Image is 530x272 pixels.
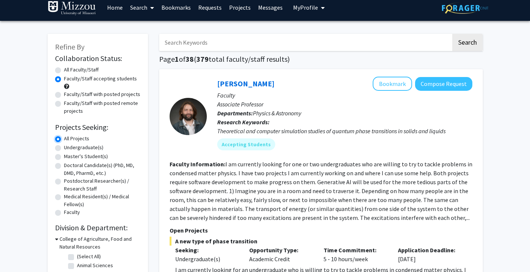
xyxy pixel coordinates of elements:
p: Associate Professor [217,100,472,109]
div: Theoretical and computer simulation studies of quantum phase transitions in solids and liquids [217,127,472,135]
div: Undergraduate(s) [175,255,238,263]
label: Animal Sciences [77,262,113,269]
span: Physics & Astronomy [253,109,301,117]
span: 379 [196,54,209,64]
h2: Division & Department: [55,223,141,232]
label: All Faculty/Staff [64,66,99,74]
label: Doctoral Candidate(s) (PhD, MD, DMD, PharmD, etc.) [64,161,141,177]
label: Faculty/Staff with posted projects [64,90,140,98]
h2: Collaboration Status: [55,54,141,63]
label: Master's Student(s) [64,153,108,160]
iframe: Chat [6,239,32,266]
label: Postdoctoral Researcher(s) / Research Staff [64,177,141,193]
input: Search Keywords [159,34,451,51]
button: Add Wouter Montfrooij to Bookmarks [373,77,412,91]
b: Faculty Information: [170,160,225,168]
b: Research Keywords: [217,118,270,126]
p: Time Commitment: [324,246,387,255]
h3: College of Agriculture, Food and Natural Resources [60,235,141,251]
p: Open Projects [170,226,472,235]
fg-read-more: I am currently looking for one or two undergraduates who are willing to try to tackle problems in... [170,160,472,221]
h1: Page of ( total faculty/staff results) [159,55,483,64]
label: All Projects [64,135,89,143]
img: ForagerOne Logo [442,2,488,14]
label: Faculty/Staff accepting students [64,75,137,83]
p: Application Deadline: [398,246,461,255]
label: Faculty [64,208,80,216]
span: 1 [175,54,179,64]
mat-chip: Accepting Students [217,138,275,150]
button: Compose Request to Wouter Montfrooij [415,77,472,91]
p: Faculty [217,91,472,100]
img: University of Missouri Logo [48,1,96,16]
span: 38 [186,54,194,64]
label: Undergraduate(s) [64,144,103,151]
span: Refine By [55,42,84,51]
div: 5 - 10 hours/week [318,246,392,263]
span: A new type of phase transition [170,237,472,246]
a: [PERSON_NAME] [217,79,274,88]
p: Opportunity Type: [249,246,312,255]
label: Medical Resident(s) / Medical Fellow(s) [64,193,141,208]
span: My Profile [293,4,318,11]
h2: Projects Seeking: [55,123,141,132]
div: [DATE] [392,246,467,263]
div: Academic Credit [244,246,318,263]
label: (Select All) [77,253,101,260]
b: Departments: [217,109,253,117]
label: Faculty/Staff with posted remote projects [64,99,141,115]
button: Search [452,34,483,51]
p: Seeking: [175,246,238,255]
